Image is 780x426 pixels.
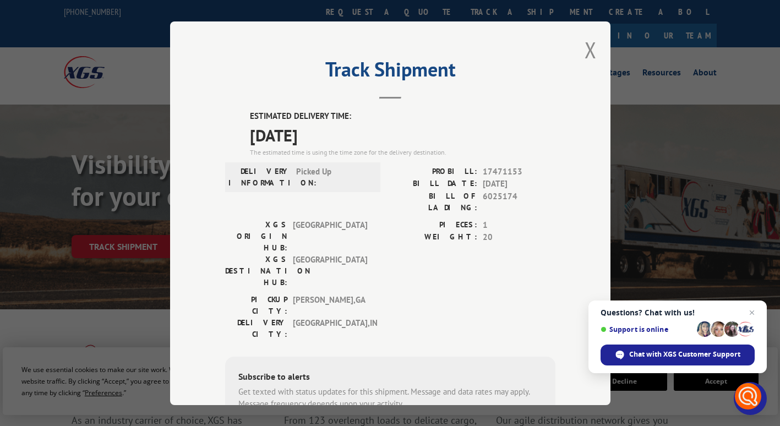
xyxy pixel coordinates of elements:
[601,345,755,365] div: Chat with XGS Customer Support
[225,316,287,340] label: DELIVERY CITY:
[483,231,555,244] span: 20
[250,147,555,157] div: The estimated time is using the time zone for the delivery destination.
[293,253,367,288] span: [GEOGRAPHIC_DATA]
[225,62,555,83] h2: Track Shipment
[483,178,555,190] span: [DATE]
[250,122,555,147] span: [DATE]
[293,219,367,253] span: [GEOGRAPHIC_DATA]
[225,253,287,288] label: XGS DESTINATION HUB:
[250,110,555,123] label: ESTIMATED DELIVERY TIME:
[293,316,367,340] span: [GEOGRAPHIC_DATA] , IN
[483,219,555,231] span: 1
[629,349,740,359] span: Chat with XGS Customer Support
[390,178,477,190] label: BILL DATE:
[293,293,367,316] span: [PERSON_NAME] , GA
[390,165,477,178] label: PROBILL:
[734,382,767,415] div: Open chat
[225,293,287,316] label: PICKUP CITY:
[238,385,542,410] div: Get texted with status updates for this shipment. Message and data rates may apply. Message frequ...
[225,219,287,253] label: XGS ORIGIN HUB:
[483,190,555,213] span: 6025174
[601,308,755,317] span: Questions? Chat with us!
[585,35,597,64] button: Close modal
[390,231,477,244] label: WEIGHT:
[745,306,759,319] span: Close chat
[483,165,555,178] span: 17471153
[296,165,370,188] span: Picked Up
[238,369,542,385] div: Subscribe to alerts
[390,190,477,213] label: BILL OF LADING:
[390,219,477,231] label: PIECES:
[601,325,693,334] span: Support is online
[228,165,291,188] label: DELIVERY INFORMATION:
